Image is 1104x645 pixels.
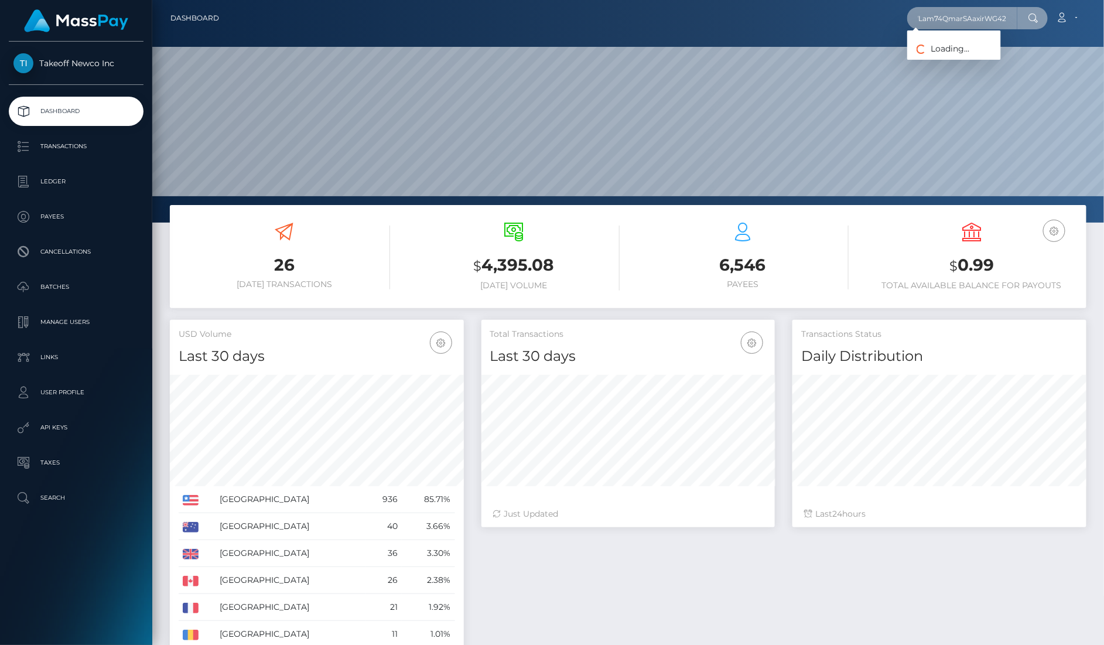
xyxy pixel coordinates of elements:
td: [GEOGRAPHIC_DATA] [216,486,366,513]
a: Dashboard [9,97,143,126]
img: RO.png [183,630,199,640]
td: 2.38% [402,567,455,594]
td: 3.66% [402,513,455,540]
p: User Profile [13,384,139,401]
p: Ledger [13,173,139,190]
td: 1.92% [402,594,455,621]
img: US.png [183,495,199,506]
h5: Total Transactions [490,329,767,340]
a: Dashboard [170,6,219,30]
a: Cancellations [9,237,143,267]
h6: Total Available Balance for Payouts [866,281,1078,291]
p: Batches [13,278,139,296]
h3: 4,395.08 [408,254,619,278]
a: User Profile [9,378,143,407]
input: Search... [907,7,1017,29]
p: Search [13,489,139,507]
td: [GEOGRAPHIC_DATA] [216,540,366,567]
a: Transactions [9,132,143,161]
h3: 26 [179,254,390,277]
td: 85.71% [402,486,455,513]
img: CA.png [183,576,199,586]
img: AU.png [183,522,199,533]
h4: Last 30 days [490,346,767,367]
h5: Transactions Status [801,329,1078,340]
p: Transactions [13,138,139,155]
h6: Payees [637,279,849,289]
td: [GEOGRAPHIC_DATA] [216,513,366,540]
span: Takeoff Newco Inc [9,58,143,69]
span: 24 [832,509,842,519]
small: $ [949,258,958,274]
small: $ [473,258,481,274]
p: Dashboard [13,103,139,120]
span: Loading... [907,43,969,54]
p: Cancellations [13,243,139,261]
a: Batches [9,272,143,302]
td: 3.30% [402,540,455,567]
h6: [DATE] Transactions [179,279,390,289]
div: Just Updated [493,508,764,520]
p: Links [13,349,139,366]
p: Manage Users [13,313,139,331]
h6: [DATE] Volume [408,281,619,291]
h3: 6,546 [637,254,849,277]
img: GB.png [183,549,199,559]
td: [GEOGRAPHIC_DATA] [216,594,366,621]
h4: Daily Distribution [801,346,1078,367]
h4: Last 30 days [179,346,455,367]
a: API Keys [9,413,143,442]
img: FR.png [183,603,199,613]
p: API Keys [13,419,139,436]
div: Last hours [804,508,1075,520]
a: Search [9,483,143,513]
a: Manage Users [9,308,143,337]
td: [GEOGRAPHIC_DATA] [216,567,366,594]
td: 21 [366,594,402,621]
h5: USD Volume [179,329,455,340]
a: Ledger [9,167,143,196]
img: Takeoff Newco Inc [13,53,33,73]
h3: 0.99 [866,254,1078,278]
a: Taxes [9,448,143,477]
a: Links [9,343,143,372]
td: 40 [366,513,402,540]
p: Payees [13,208,139,226]
a: Payees [9,202,143,231]
td: 26 [366,567,402,594]
img: MassPay Logo [24,9,128,32]
p: Taxes [13,454,139,472]
td: 936 [366,486,402,513]
td: 36 [366,540,402,567]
